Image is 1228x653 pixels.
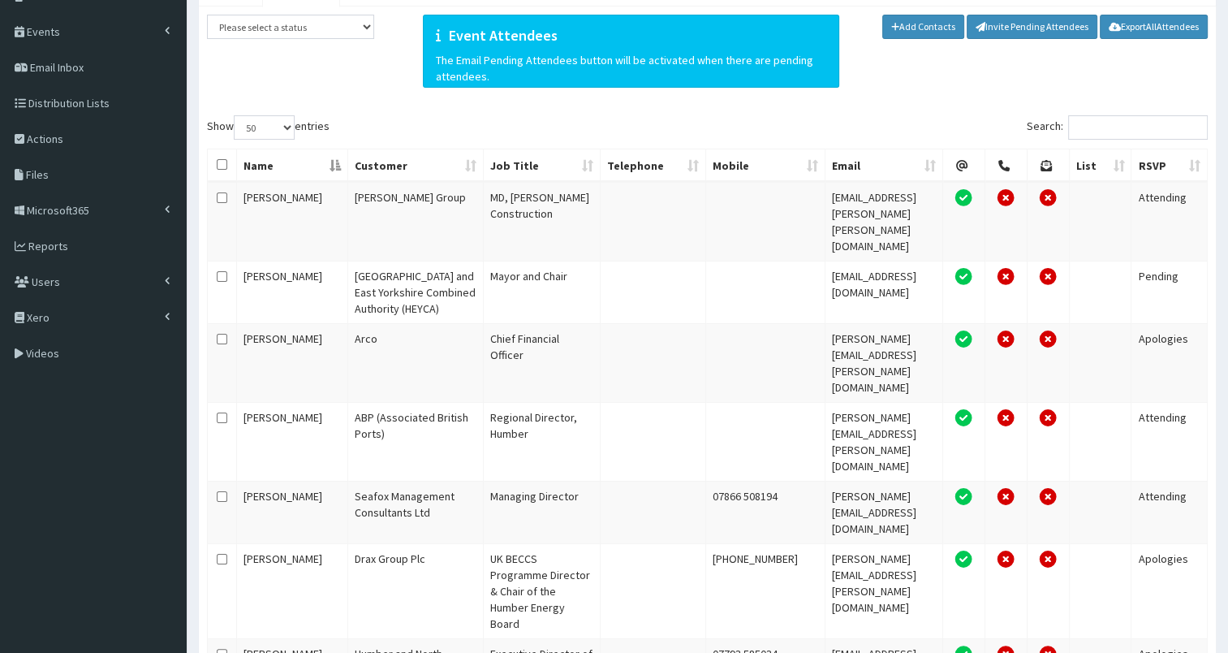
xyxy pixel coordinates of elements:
span: Videos [26,346,59,361]
th: Email: activate to sort column ascending [825,149,943,182]
th: List: activate to sort column ascending [1070,149,1132,182]
td: Seafox Management Consultants Ltd [348,481,484,543]
td: [EMAIL_ADDRESS][PERSON_NAME][PERSON_NAME][DOMAIN_NAME] [825,182,943,261]
th: Telephone: activate to sort column ascending [601,149,707,182]
span: Email Inbox [30,60,84,75]
th: Telephone Permission [985,149,1028,182]
td: ABP (Associated British Ports) [348,402,484,481]
span: Distribution Lists [28,96,110,110]
span: Users [32,275,60,289]
td: [EMAIL_ADDRESS][DOMAIN_NAME] [825,261,943,323]
td: [PERSON_NAME] [237,481,348,543]
td: [PERSON_NAME] [237,402,348,481]
td: [PERSON_NAME][EMAIL_ADDRESS][PERSON_NAME][DOMAIN_NAME] [825,543,943,638]
td: Regional Director, Humber [484,402,601,481]
td: Chief Financial Officer [484,323,601,402]
td: Attending [1131,481,1208,543]
span: Microsoft365 [27,203,89,218]
td: [GEOGRAPHIC_DATA] and East Yorkshire Combined Authority (HEYCA) [348,261,484,323]
th: Customer: activate to sort column ascending [348,149,484,182]
td: [PERSON_NAME][EMAIL_ADDRESS][PERSON_NAME][DOMAIN_NAME] [825,323,943,402]
th: RSVP: activate to sort column ascending [1131,149,1208,182]
td: [PERSON_NAME] Group [348,182,484,261]
td: Apologies [1131,323,1208,402]
td: [PERSON_NAME][EMAIL_ADDRESS][PERSON_NAME][DOMAIN_NAME] [825,402,943,481]
td: Drax Group Plc [348,543,484,638]
td: MD, [PERSON_NAME] Construction [484,182,601,261]
td: Managing Director [484,481,601,543]
span: Actions [27,132,63,146]
td: [PHONE_NUMBER] [706,543,825,638]
input: Select All [217,159,227,170]
th: Job Title: activate to sort column ascending [484,149,601,182]
a: ExportAllAttendees [1100,15,1208,39]
label: Show entries [207,115,330,140]
td: [PERSON_NAME] [237,323,348,402]
input: Search: [1068,115,1208,140]
select: status [207,15,374,39]
td: [PERSON_NAME] [237,182,348,261]
td: Pending [1131,261,1208,323]
span: Events [27,24,60,39]
a: Invite Pending Attendees [967,15,1097,39]
select: Showentries [234,115,295,140]
span: All [1146,20,1157,32]
td: 07866 508194 [706,481,825,543]
td: Apologies [1131,543,1208,638]
th: Name: activate to sort column descending [237,149,348,182]
th: Email Permission [943,149,985,182]
td: Attending [1131,182,1208,261]
td: [PERSON_NAME] [237,543,348,638]
td: UK BECCS Programme Director & Chair of the Humber Energy Board [484,543,601,638]
a: Add Contacts [882,15,965,39]
label: Search: [1027,115,1208,140]
th: Mobile: activate to sort column ascending [706,149,825,182]
td: Arco [348,323,484,402]
span: Files [26,167,49,182]
span: Xero [27,310,50,325]
td: Attending [1131,402,1208,481]
span: Reports [28,239,68,253]
th: Post Permission [1028,149,1070,182]
td: [PERSON_NAME][EMAIL_ADDRESS][DOMAIN_NAME] [825,481,943,543]
td: [PERSON_NAME] [237,261,348,323]
h4: Event Attendees [436,28,827,44]
div: The Email Pending Attendees button will be activated when there are pending attendees. [423,15,840,88]
td: Mayor and Chair [484,261,601,323]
